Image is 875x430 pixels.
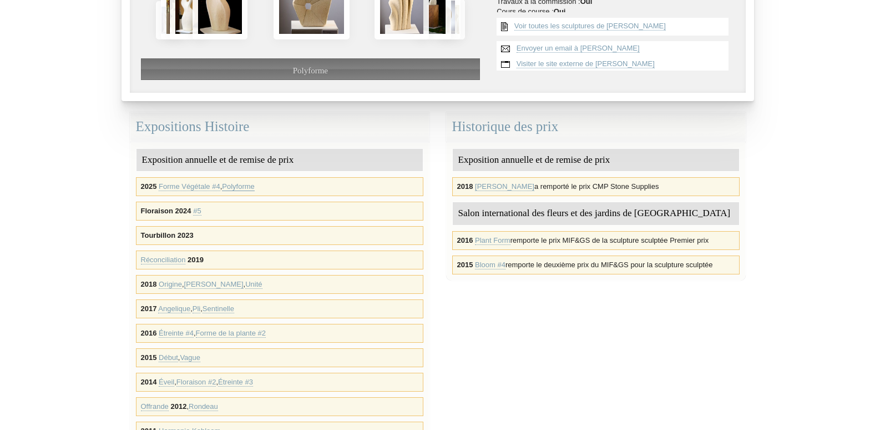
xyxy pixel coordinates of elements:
[245,280,262,289] a: Unité
[141,182,255,191] font: ,
[141,231,194,239] strong: Tourbillon 2023
[130,112,429,142] div: Expositions Histoire
[141,378,157,386] strong: 2014
[203,304,234,313] a: Sentinelle
[159,378,174,387] a: Éveil
[189,402,218,411] a: Rondeau
[457,261,713,269] font: remporte le deuxième prix du MIF&GS pour la sculpture sculptée
[141,329,157,337] strong: 2016
[141,378,253,387] font: , ,
[180,353,200,362] a: Vague
[514,22,666,31] a: Voir toutes les sculptures de [PERSON_NAME]
[457,182,659,191] font: a remporté le prix CMP Stone Supplies
[554,7,566,16] strong: Oui
[170,402,186,411] strong: 2012
[141,353,201,362] font: ,
[141,304,157,313] strong: 2017
[141,207,191,215] strong: Floraison 2024
[517,59,655,68] a: Visiter le site externe de [PERSON_NAME]
[142,154,294,165] font: Exposition annuelle et de remise de prix
[141,329,266,338] font: ,
[475,182,534,191] a: [PERSON_NAME]
[293,66,328,75] span: Polyforme
[159,353,178,362] a: Début
[458,154,610,165] font: Exposition annuelle et de remise de prix
[188,256,204,264] strong: 2019
[497,18,512,36] img: Voir toutes les {sculptor_name} sculptures liste
[475,261,505,269] a: Bloom #4
[156,1,178,39] img: Bloom
[457,182,473,191] strong: 2018
[193,304,200,313] a: Pli
[184,280,244,289] a: [PERSON_NAME]
[159,280,182,289] a: Origine
[497,7,565,16] font: Cours de course :
[475,236,510,245] a: Plant Form
[222,182,255,191] a: Polyforme
[141,402,218,411] font: ,
[141,256,186,264] a: Réconciliation
[141,353,157,362] strong: 2015
[457,236,473,244] strong: 2016
[196,329,266,338] a: Forme de la plante #2
[176,378,216,387] a: Floraison #2
[141,304,234,313] font: , ,
[141,280,262,289] font: , ,
[457,261,473,269] strong: 2015
[517,44,640,53] a: Envoyer un email à [PERSON_NAME]
[159,329,194,338] a: Étreinte #4
[497,41,514,57] img: Envoyer un e-mail à John Bishop
[458,208,731,218] font: Salon international des fleurs et des jardins de [GEOGRAPHIC_DATA]
[141,280,157,288] strong: 2018
[159,182,220,191] a: Forme Végétale #4
[446,112,746,142] div: Historique des prix
[141,402,169,411] a: Offrande
[457,236,709,245] font: remporte le prix MIF&GS de la sculpture sculptée Premier prix
[497,57,514,72] img: Visiter le site web
[218,378,253,387] a: Étreinte #3
[141,182,157,191] strong: 2025
[193,207,201,216] a: #5
[158,304,190,313] a: Angelique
